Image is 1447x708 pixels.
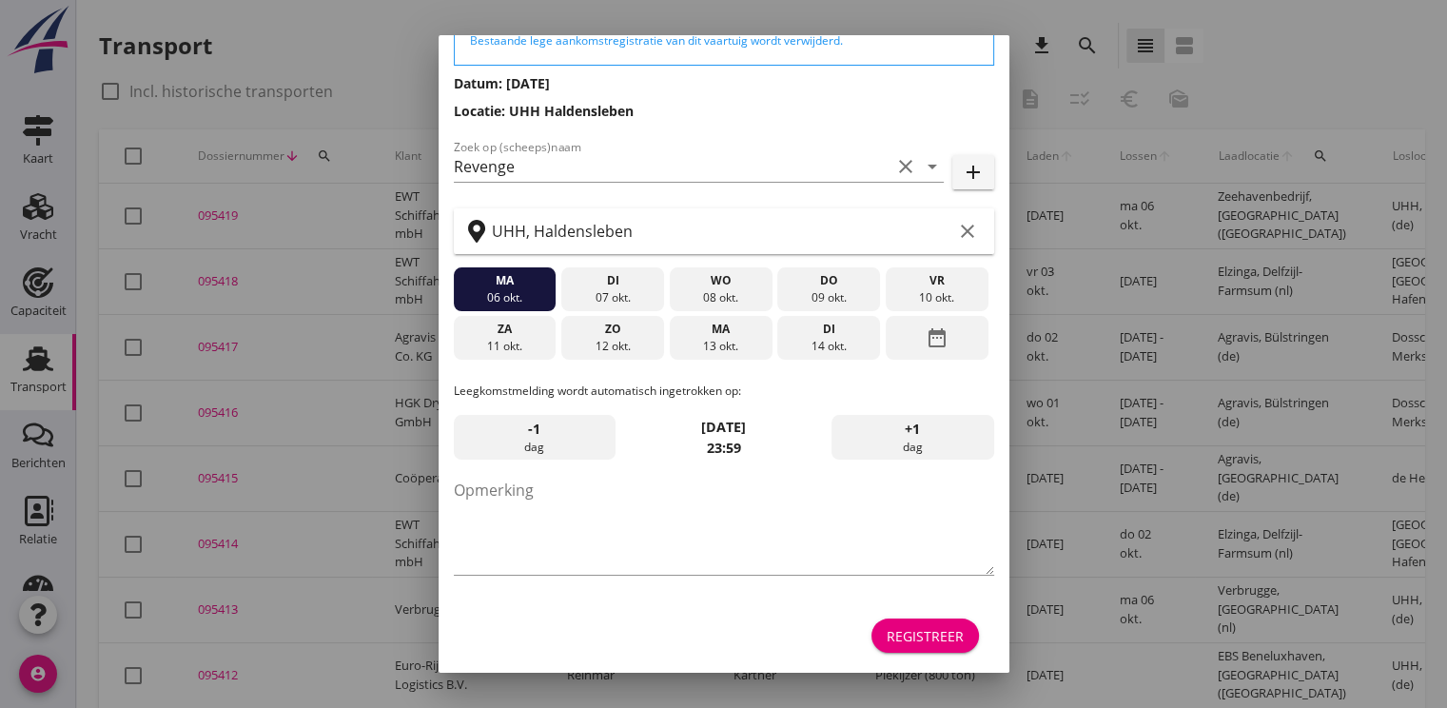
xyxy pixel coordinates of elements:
span: -1 [528,419,540,440]
div: di [782,321,875,338]
div: wo [674,272,767,289]
div: dag [454,415,616,461]
input: Zoek op terminal of plaats [492,216,952,246]
div: Bestaande lege aankomstregistratie van dit vaartuig wordt verwijderd. [470,32,978,49]
div: do [782,272,875,289]
div: 14 okt. [782,338,875,355]
div: ma [674,321,767,338]
strong: 23:59 [707,439,741,457]
i: arrow_drop_down [921,155,944,178]
div: 07 okt. [566,289,659,306]
p: Leegkomstmelding wordt automatisch ingetrokken op: [454,383,994,400]
div: vr [890,272,984,289]
i: date_range [926,321,948,355]
div: 12 okt. [566,338,659,355]
div: ma [458,272,551,289]
span: +1 [905,419,920,440]
h3: Locatie: UHH Haldensleben [454,101,994,121]
h3: Datum: [DATE] [454,73,994,93]
i: clear [956,220,979,243]
input: Zoek op (scheeps)naam [454,151,890,182]
div: 13 okt. [674,338,767,355]
div: zo [566,321,659,338]
div: 10 okt. [890,289,984,306]
div: 11 okt. [458,338,551,355]
i: add [962,161,985,184]
i: clear [894,155,917,178]
div: za [458,321,551,338]
div: 08 okt. [674,289,767,306]
div: dag [831,415,993,461]
strong: [DATE] [701,418,746,436]
div: Registreer [887,626,964,646]
div: 09 okt. [782,289,875,306]
div: 06 okt. [458,289,551,306]
textarea: Opmerking [454,475,994,575]
button: Registreer [871,619,979,653]
div: di [566,272,659,289]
